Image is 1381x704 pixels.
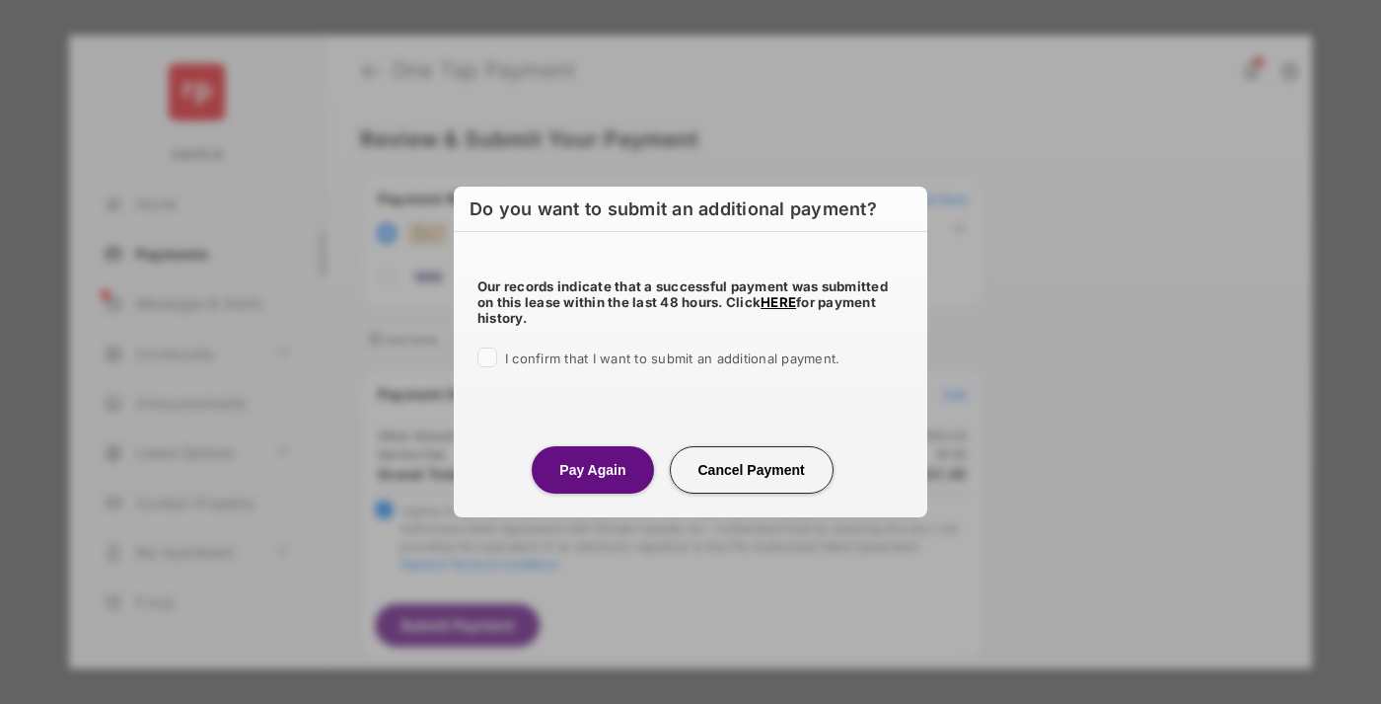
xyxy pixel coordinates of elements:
[761,294,796,310] a: HERE
[532,446,653,494] button: Pay Again
[505,351,839,366] span: I confirm that I want to submit an additional payment.
[454,187,927,232] h2: Do you want to submit an additional payment?
[670,446,834,494] button: Cancel Payment
[477,278,904,326] h5: Our records indicate that a successful payment was submitted on this lease within the last 48 hou...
